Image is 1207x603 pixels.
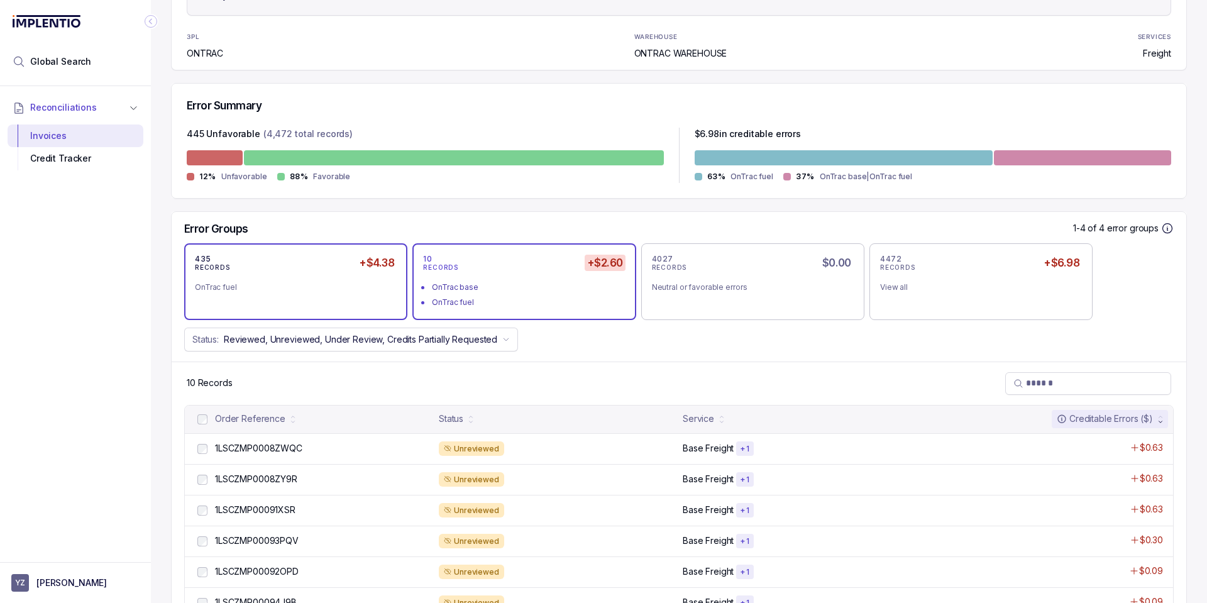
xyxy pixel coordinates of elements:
[1143,47,1171,60] p: Freight
[187,47,223,60] p: ONTRAC
[215,565,299,578] p: 1LSCZMP00092OPD
[652,281,844,294] div: Neutral or favorable errors
[187,377,233,389] div: Remaining page entries
[820,170,912,183] p: OnTrac base|OnTrac fuel
[192,333,219,346] p: Status:
[432,281,624,294] div: OnTrac base
[683,473,734,485] p: Base Freight
[585,255,626,271] h5: +$2.60
[215,442,302,455] p: 1LSCZMP0008ZWQC
[1073,222,1107,235] p: 1-4 of 4
[652,254,673,264] p: 4027
[1107,222,1159,235] p: error groups
[439,565,504,580] div: Unreviewed
[224,333,497,346] p: Reviewed, Unreviewed, Under Review, Credits Partially Requested
[197,567,207,577] input: checkbox-checkbox
[683,565,734,578] p: Base Freight
[187,128,260,143] p: 445 Unfavorable
[11,574,29,592] span: User initials
[18,147,133,170] div: Credit Tracker
[423,264,458,272] p: RECORDS
[8,94,143,121] button: Reconciliations
[820,255,854,271] h5: $0.00
[187,33,219,41] p: 3PL
[439,503,504,518] div: Unreviewed
[36,577,107,589] p: [PERSON_NAME]
[195,254,211,264] p: 435
[1140,503,1163,516] p: $0.63
[683,442,734,455] p: Base Freight
[730,170,773,183] p: OnTrac fuel
[880,254,901,264] p: 4472
[740,444,749,454] p: + 1
[30,55,91,68] span: Global Search
[652,264,687,272] p: RECORDS
[1140,472,1163,485] p: $0.63
[1140,441,1163,454] p: $0.63
[439,441,504,456] div: Unreviewed
[740,506,749,516] p: + 1
[187,377,233,389] p: 10 Records
[634,33,678,41] p: WAREHOUSE
[143,14,158,29] div: Collapse Icon
[18,124,133,147] div: Invoices
[290,172,309,182] p: 88%
[683,504,734,516] p: Base Freight
[184,328,518,351] button: Status:Reviewed, Unreviewed, Under Review, Credits Partially Requested
[263,128,353,143] p: (4,472 total records)
[880,281,1072,294] div: View all
[215,412,285,425] div: Order Reference
[197,414,207,424] input: checkbox-checkbox
[195,264,230,272] p: RECORDS
[215,473,297,485] p: 1LSCZMP0008ZY9R
[439,412,463,425] div: Status
[683,534,734,547] p: Base Freight
[695,128,802,143] p: $ 6.98 in creditable errors
[740,475,749,485] p: + 1
[740,567,749,577] p: + 1
[221,170,267,183] p: Unfavorable
[197,475,207,485] input: checkbox-checkbox
[1041,255,1082,271] h5: +$6.98
[740,536,749,546] p: + 1
[197,536,207,546] input: checkbox-checkbox
[187,99,262,113] h5: Error Summary
[215,504,295,516] p: 1LSCZMP00091XSR
[683,412,714,425] div: Service
[184,222,248,236] h5: Error Groups
[215,534,299,547] p: 1LSCZMP00093PQV
[707,172,726,182] p: 63%
[8,122,143,173] div: Reconciliations
[356,255,397,271] h5: +$4.38
[432,296,624,309] div: OnTrac fuel
[30,101,97,114] span: Reconciliations
[197,444,207,454] input: checkbox-checkbox
[195,281,387,294] div: OnTrac fuel
[1139,565,1163,577] p: $0.09
[1138,33,1171,41] p: SERVICES
[796,172,815,182] p: 37%
[11,574,140,592] button: User initials[PERSON_NAME]
[1057,412,1153,425] div: Creditable Errors ($)
[313,170,350,183] p: Favorable
[634,47,727,60] p: ONTRAC WAREHOUSE
[1140,534,1163,546] p: $0.30
[439,534,504,549] div: Unreviewed
[197,506,207,516] input: checkbox-checkbox
[423,254,432,264] p: 10
[880,264,915,272] p: RECORDS
[199,172,216,182] p: 12%
[439,472,504,487] div: Unreviewed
